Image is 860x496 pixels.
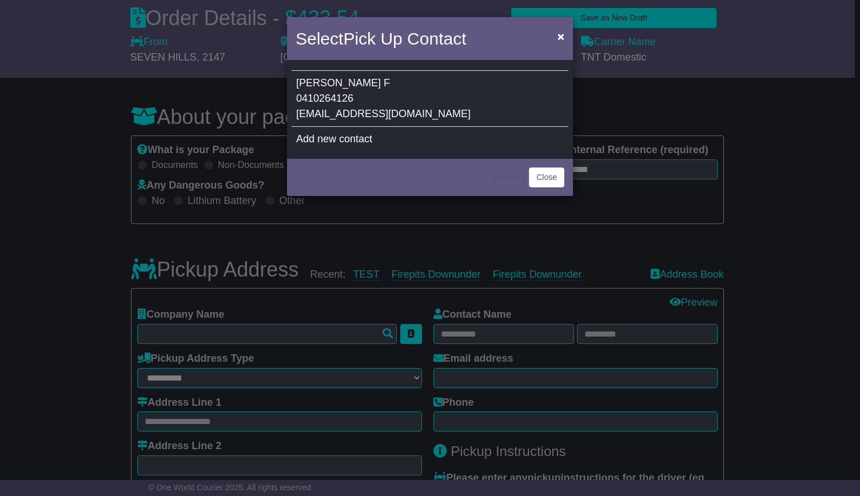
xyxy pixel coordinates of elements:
span: 0410264126 [296,93,353,104]
span: Add new contact [296,133,372,145]
button: < Back [485,167,525,187]
span: [EMAIL_ADDRESS][DOMAIN_NAME] [296,108,471,119]
span: Contact [407,29,466,48]
span: Pick Up [343,29,402,48]
span: F [384,77,390,89]
span: [PERSON_NAME] [296,77,381,89]
button: Close [529,167,564,187]
span: × [558,30,564,43]
h4: Select [296,26,466,51]
button: Close [552,25,570,48]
